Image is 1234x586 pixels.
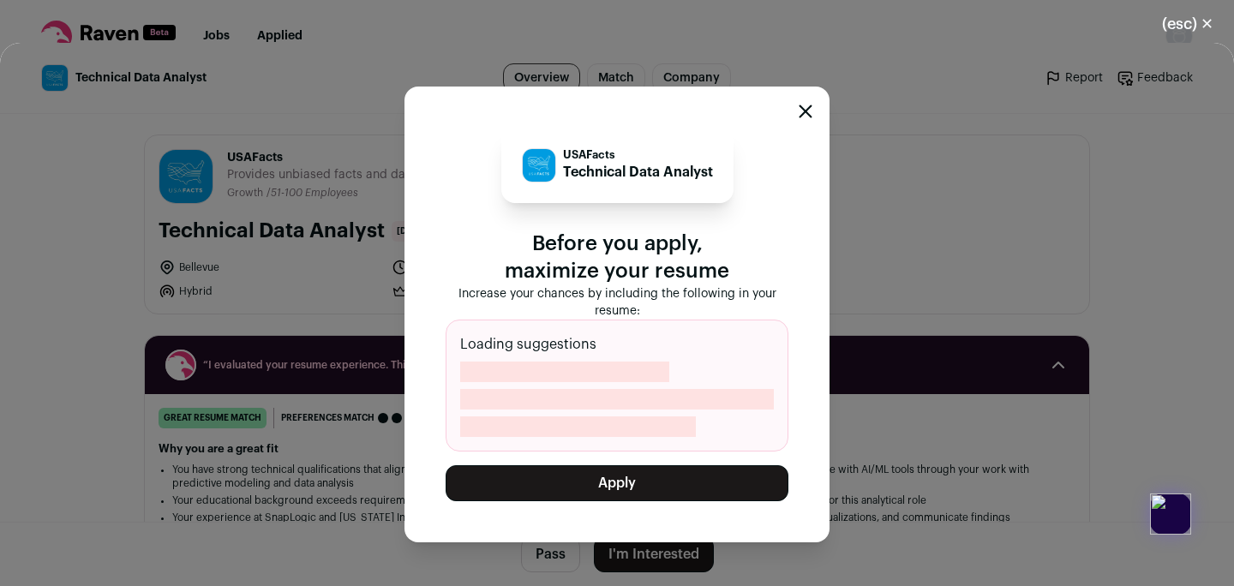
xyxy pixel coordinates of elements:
button: Close modal [799,105,812,118]
div: Loading suggestions [446,320,788,451]
p: Technical Data Analyst [563,162,713,182]
p: Increase your chances by including the following in your resume: [446,285,788,320]
button: Apply [446,465,788,501]
button: Close modal [1141,5,1234,43]
p: USAFacts [563,148,713,162]
img: app-logo.png [1150,493,1191,535]
p: Before you apply, maximize your resume [446,230,788,285]
img: e600cc9f429643a1ffa31580929cb899dd148d81b6326b156efab50d06274845.jpg [523,149,555,182]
